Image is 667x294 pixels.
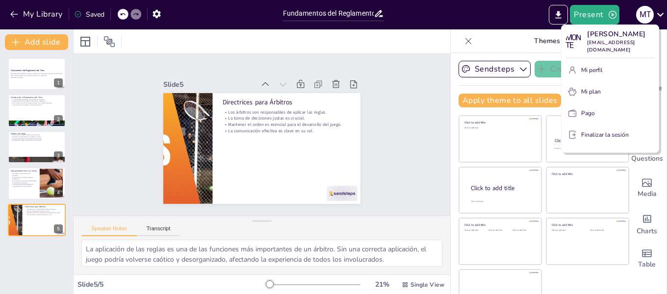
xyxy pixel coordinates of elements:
button: Finalizar la sesión [565,127,655,143]
font: MONTE [565,33,580,50]
button: Pago [565,105,655,121]
font: [PERSON_NAME] [587,29,646,39]
font: Finalizar la sesión [581,131,629,139]
font: Mi perfil [581,66,603,74]
font: [EMAIL_ADDRESS][DOMAIN_NAME] [587,39,635,53]
button: Mi plan [565,84,655,99]
font: Pago [581,109,595,117]
button: Mi perfil [565,62,655,78]
font: Mi plan [581,88,601,96]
